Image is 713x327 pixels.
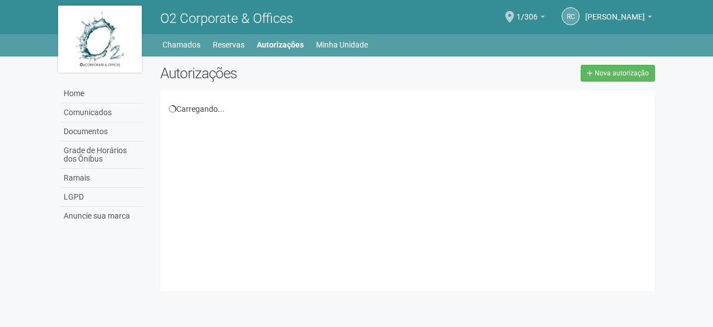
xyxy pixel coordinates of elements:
a: Documentos [61,122,143,141]
a: [PERSON_NAME] [585,14,652,23]
a: Grade de Horários dos Ônibus [61,141,143,169]
a: Comunicados [61,103,143,122]
a: Reservas [213,37,245,53]
a: Ramais [61,169,143,188]
a: Anuncie sua marca [61,207,143,225]
div: Carregando... [169,104,647,114]
img: logo.jpg [58,6,142,73]
span: O2 Corporate & Offices [160,11,293,26]
span: 1/306 [516,2,538,21]
h2: Autorizações [160,65,399,82]
a: RC [562,7,580,25]
a: Chamados [162,37,200,53]
a: 1/306 [516,14,545,23]
a: Minha Unidade [316,37,368,53]
a: Nova autorização [581,65,655,82]
span: Nova autorização [595,69,649,77]
span: ROSANGELADO CARMO GUIMARAES [585,2,645,21]
a: Autorizações [257,37,304,53]
a: Home [61,84,143,103]
a: LGPD [61,188,143,207]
